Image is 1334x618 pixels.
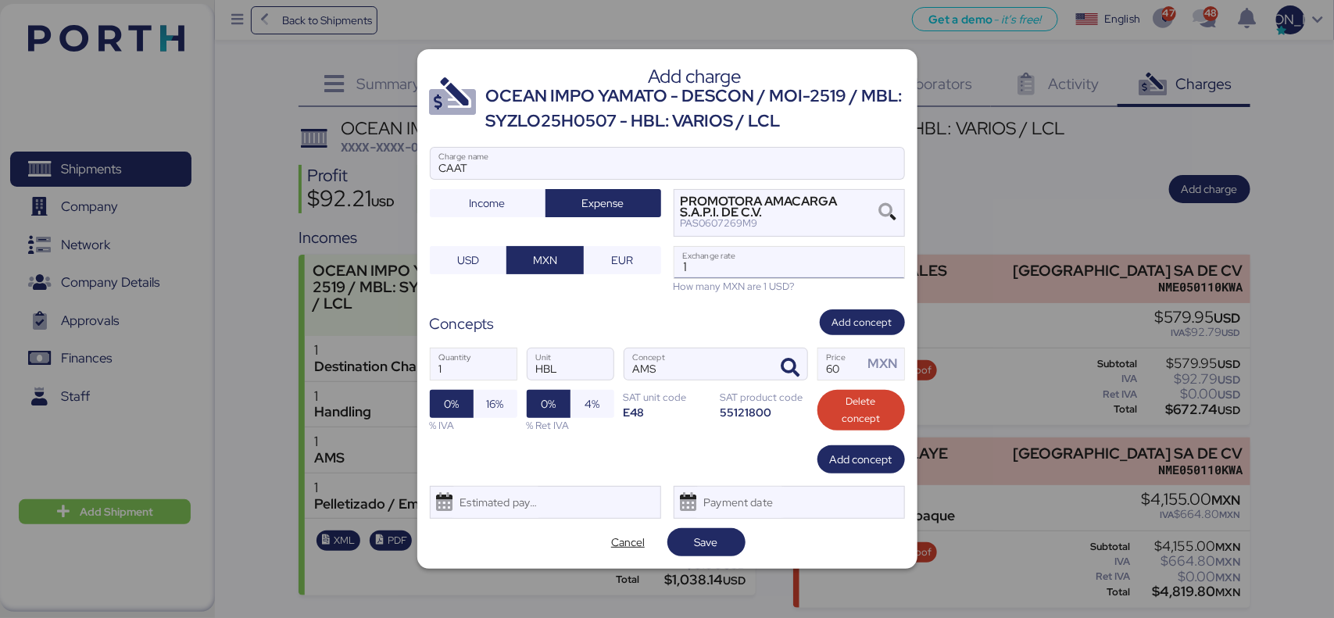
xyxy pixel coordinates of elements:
div: % Ret IVA [527,418,614,433]
span: 0% [444,395,459,413]
button: 4% [570,390,614,418]
span: Add concept [832,314,892,331]
span: EUR [611,251,633,270]
span: 4% [585,395,599,413]
button: 0% [527,390,570,418]
button: EUR [584,246,661,274]
input: Unit [528,348,613,380]
div: PAS0607269M9 [681,218,877,229]
button: Add concept [817,445,905,473]
div: MXN [867,354,903,373]
span: Save [695,533,718,552]
button: Income [430,189,545,217]
button: USD [430,246,507,274]
button: MXN [506,246,584,274]
button: Expense [545,189,661,217]
input: Charge name [431,148,904,179]
button: Delete concept [817,390,905,430]
button: 16% [474,390,517,418]
input: Quantity [431,348,517,380]
span: Cancel [611,533,645,552]
div: PROMOTORA AMACARGA S.A.P.I. DE C.V. [681,196,877,219]
div: Add charge [486,70,905,84]
div: How many MXN are 1 USD? [674,279,905,294]
input: Price [818,348,864,380]
input: Exchange rate [674,247,904,278]
span: MXN [533,251,557,270]
span: Expense [582,194,624,213]
button: Save [667,528,746,556]
button: ConceptConcept [774,352,807,384]
div: 55121800 [721,405,808,420]
div: E48 [624,405,711,420]
span: Income [470,194,506,213]
input: Concept [624,348,770,380]
span: Delete concept [830,393,892,427]
div: % IVA [430,418,517,433]
div: OCEAN IMPO YAMATO - DESCON / MOI-2519 / MBL: SYZLO25H0507 - HBL: VARIOS / LCL [486,84,905,134]
span: USD [457,251,479,270]
button: 0% [430,390,474,418]
button: Add concept [820,309,905,335]
span: Add concept [830,450,892,469]
span: 0% [541,395,556,413]
button: Cancel [589,528,667,556]
span: 16% [487,395,504,413]
div: SAT product code [721,390,808,405]
div: SAT unit code [624,390,711,405]
div: Concepts [430,313,495,335]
